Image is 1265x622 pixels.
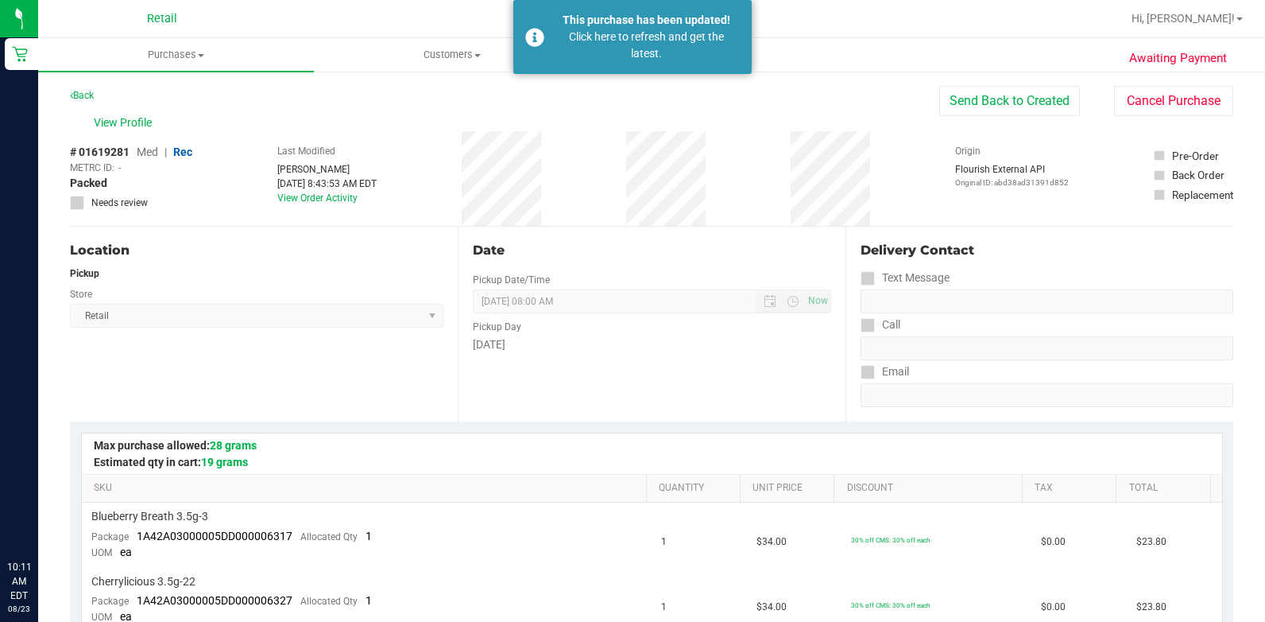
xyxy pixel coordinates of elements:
[1136,600,1166,615] span: $23.80
[366,530,372,542] span: 1
[91,531,129,542] span: Package
[861,266,950,290] label: Text Message
[659,482,734,495] a: Quantity
[473,273,550,287] label: Pickup Date/Time
[1129,482,1205,495] a: Total
[756,535,787,550] span: $34.00
[553,12,740,29] div: This purchase has been updated!
[1035,482,1110,495] a: Tax
[38,48,314,62] span: Purchases
[473,336,831,353] div: [DATE]
[473,320,521,334] label: Pickup Day
[173,146,192,158] span: Rec
[661,600,667,615] span: 1
[137,594,292,607] span: 1A42A03000005DD000006327
[137,530,292,542] span: 1A42A03000005DD000006317
[847,482,1016,495] a: Discount
[861,313,900,336] label: Call
[1114,86,1233,116] button: Cancel Purchase
[12,46,28,62] inline-svg: Retail
[94,439,257,452] span: Max purchase allowed:
[70,90,94,101] a: Back
[752,482,828,495] a: Unit Price
[861,241,1233,260] div: Delivery Contact
[1041,600,1066,615] span: $0.00
[955,162,1069,189] div: Flourish External API
[277,177,377,191] div: [DATE] 8:43:53 AM EDT
[1136,535,1166,550] span: $23.80
[861,360,909,383] label: Email
[147,12,177,25] span: Retail
[955,177,1069,189] p: Original ID: abd38ad31391d852
[94,482,640,495] a: SKU
[118,161,121,175] span: -
[1172,187,1233,203] div: Replacement
[1172,167,1224,183] div: Back Order
[473,241,831,260] div: Date
[120,546,132,558] span: ea
[70,287,92,301] label: Store
[955,144,981,158] label: Origin
[91,196,148,210] span: Needs review
[851,536,930,544] span: 30% off CMS: 30% off each
[91,574,195,589] span: Cherrylicious 3.5g-22
[861,336,1233,360] input: Format: (999) 999-9999
[1132,12,1235,25] span: Hi, [PERSON_NAME]!
[70,241,443,260] div: Location
[661,535,667,550] span: 1
[1129,49,1227,68] span: Awaiting Payment
[277,144,335,158] label: Last Modified
[47,492,66,511] iframe: Resource center unread badge
[851,601,930,609] span: 30% off CMS: 30% off each
[1172,148,1219,164] div: Pre-Order
[91,596,129,607] span: Package
[7,603,31,615] p: 08/23
[94,115,157,131] span: View Profile
[164,146,167,158] span: |
[756,600,787,615] span: $34.00
[277,192,358,204] a: View Order Activity
[16,495,64,542] iframe: Resource center
[277,162,377,177] div: [PERSON_NAME]
[553,29,740,62] div: Click here to refresh and get the latest.
[366,594,372,607] span: 1
[314,38,590,72] a: Customers
[861,290,1233,313] input: Format: (999) 999-9999
[1041,535,1066,550] span: $0.00
[137,146,158,158] span: Med
[300,596,358,607] span: Allocated Qty
[70,268,99,279] strong: Pickup
[94,456,248,468] span: Estimated qty in cart:
[201,456,248,468] span: 19 grams
[70,161,114,175] span: METRC ID:
[939,86,1080,116] button: Send Back to Created
[70,175,107,192] span: Packed
[210,439,257,452] span: 28 grams
[91,509,208,524] span: Blueberry Breath 3.5g-3
[300,531,358,542] span: Allocated Qty
[38,38,314,72] a: Purchases
[7,560,31,603] p: 10:11 AM EDT
[91,547,112,558] span: UOM
[70,144,130,161] span: # 01619281
[315,48,589,62] span: Customers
